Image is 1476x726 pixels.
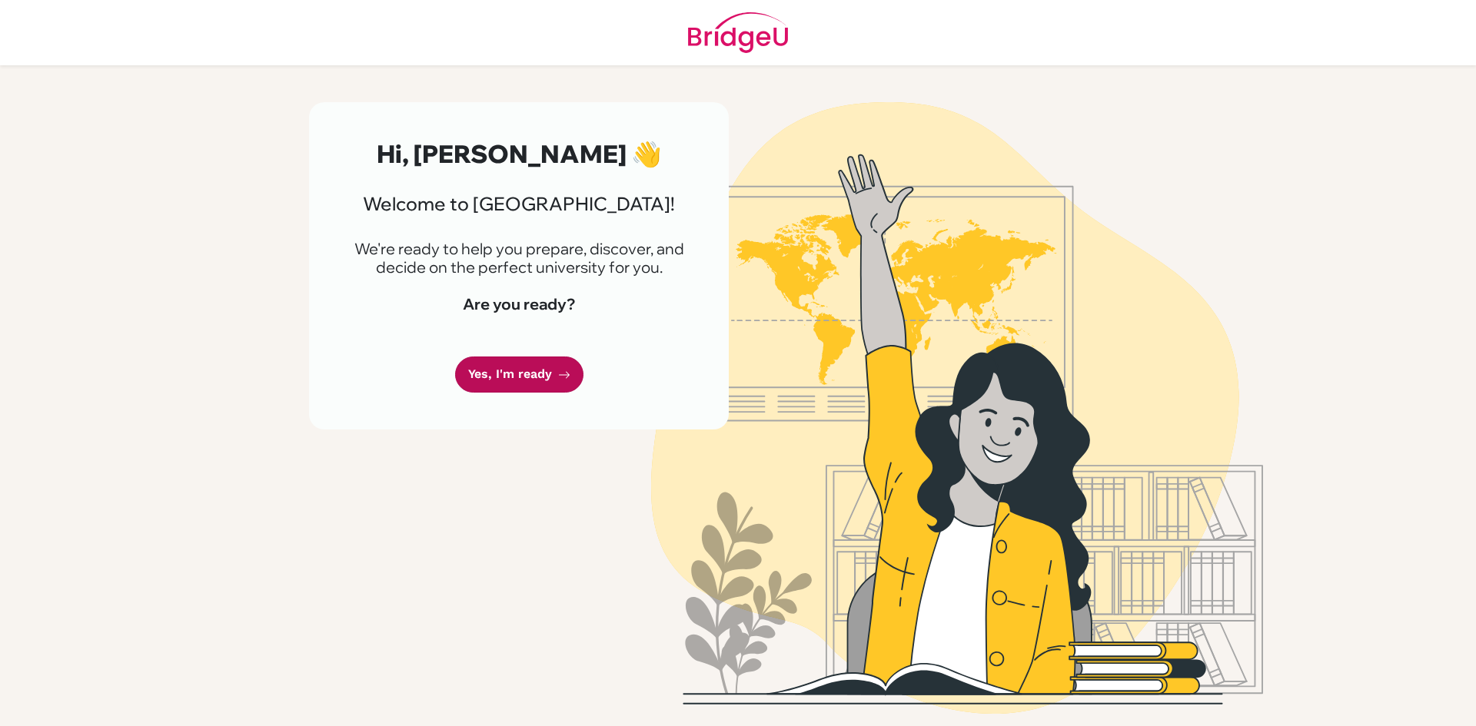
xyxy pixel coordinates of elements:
[455,356,583,393] a: Yes, I'm ready
[346,139,692,168] h2: Hi, [PERSON_NAME] 👋
[519,102,1395,714] img: Welcome to Bridge U
[346,240,692,277] p: We're ready to help you prepare, discover, and decide on the perfect university for you.
[346,295,692,313] h4: Are you ready?
[346,193,692,215] h3: Welcome to [GEOGRAPHIC_DATA]!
